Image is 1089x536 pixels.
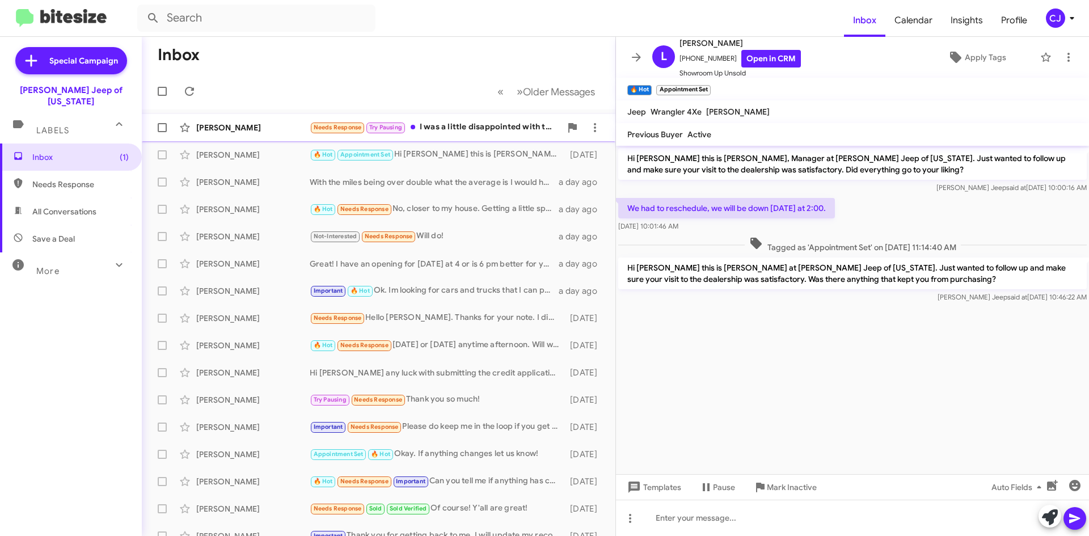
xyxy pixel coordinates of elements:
button: Mark Inactive [744,477,826,497]
div: With the miles being over double what the average is I would have to run it through Carmax to see... [310,176,559,188]
div: Great! I have an opening for [DATE] at 4 or is 6 pm better for you? [310,258,559,269]
span: « [497,85,504,99]
span: (1) [120,151,129,163]
div: Will do! [310,230,559,243]
span: Special Campaign [49,55,118,66]
p: We had to reschedule, we will be down [DATE] at 2:00. [618,198,835,218]
span: 🔥 Hot [314,151,333,158]
div: Thank you so much! [310,393,564,406]
div: a day ago [559,258,606,269]
span: Labels [36,125,69,136]
div: a day ago [559,285,606,297]
span: Needs Response [365,233,413,240]
div: a day ago [559,176,606,188]
span: L [661,48,667,66]
span: Apply Tags [965,47,1006,67]
div: [PERSON_NAME] [196,122,310,133]
span: Save a Deal [32,233,75,244]
span: [DATE] 10:01:46 AM [618,222,678,230]
span: Needs Response [314,314,362,322]
div: [PERSON_NAME] [196,449,310,460]
button: Previous [491,80,510,103]
div: Can you tell me if anything has changed in the rates? [310,475,564,488]
div: [PERSON_NAME] [196,340,310,351]
span: [PERSON_NAME] Jeep [DATE] 10:00:16 AM [936,183,1087,192]
button: Pause [690,477,744,497]
div: [PERSON_NAME] [196,149,310,161]
span: [PERSON_NAME] Jeep [DATE] 10:46:22 AM [938,293,1087,301]
span: Jeep [627,107,646,117]
span: More [36,266,60,276]
span: Important [314,287,343,294]
button: Templates [616,477,690,497]
span: Needs Response [340,205,389,213]
a: Calendar [885,4,942,37]
span: Older Messages [523,86,595,98]
div: [DATE] [564,340,606,351]
div: [DATE] [564,149,606,161]
button: CJ [1036,9,1077,28]
div: Hi [PERSON_NAME] any luck with submitting the credit application? [310,367,564,378]
div: [PERSON_NAME] [196,367,310,378]
p: Hi [PERSON_NAME] this is [PERSON_NAME], Manager at [PERSON_NAME] Jeep of [US_STATE]. Just wanted ... [618,148,1087,180]
div: a day ago [559,204,606,215]
div: [DATE] [564,367,606,378]
div: [PERSON_NAME] [196,176,310,188]
div: [PERSON_NAME] [196,394,310,406]
a: Profile [992,4,1036,37]
div: [DATE] [564,394,606,406]
span: Wrangler 4Xe [651,107,702,117]
div: [DATE] [564,503,606,514]
span: Showroom Up Unsold [679,67,801,79]
span: 🔥 Hot [314,205,333,213]
span: Needs Response [314,124,362,131]
small: Appointment Set [656,85,710,95]
nav: Page navigation example [491,80,602,103]
small: 🔥 Hot [627,85,652,95]
button: Next [510,80,602,103]
span: Mark Inactive [767,477,817,497]
span: Needs Response [340,341,389,349]
div: [DATE] [564,421,606,433]
span: Auto Fields [991,477,1046,497]
span: Previous Buyer [627,129,683,140]
span: 🔥 Hot [371,450,390,458]
span: Try Pausing [369,124,402,131]
div: a day ago [559,231,606,242]
div: [PERSON_NAME] [196,476,310,487]
div: [DATE] [564,313,606,324]
div: [PERSON_NAME] [196,421,310,433]
button: Auto Fields [982,477,1055,497]
div: [PERSON_NAME] [196,204,310,215]
div: [PERSON_NAME] [196,285,310,297]
div: Please do keep me in the loop if you get more in [310,420,564,433]
div: I was a little disappointed with the finance process I had most of my income documents but didn't... [310,121,561,134]
div: [PERSON_NAME] [196,231,310,242]
div: [PERSON_NAME] [196,313,310,324]
span: » [517,85,523,99]
span: Needs Response [340,478,389,485]
span: Try Pausing [314,396,347,403]
a: Inbox [844,4,885,37]
div: CJ [1046,9,1065,28]
span: Sold [369,505,382,512]
span: Inbox [32,151,129,163]
span: Needs Response [32,179,129,190]
span: Needs Response [314,505,362,512]
span: 🔥 Hot [314,478,333,485]
a: Insights [942,4,992,37]
span: [PERSON_NAME] [706,107,770,117]
span: said at [1007,293,1027,301]
span: Sold Verified [390,505,427,512]
span: 🔥 Hot [351,287,370,294]
span: [PHONE_NUMBER] [679,50,801,67]
span: Not-Interested [314,233,357,240]
div: Hello [PERSON_NAME]. Thanks for your note. I did have an interest in one of the vehicles. I will ... [310,311,564,324]
div: Okay. If anything changes let us know! [310,448,564,461]
div: No, closer to my house. Getting a little spot of clear coat fixed and a new bumper installed [310,202,559,216]
span: Pause [713,477,735,497]
span: Important [314,423,343,431]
